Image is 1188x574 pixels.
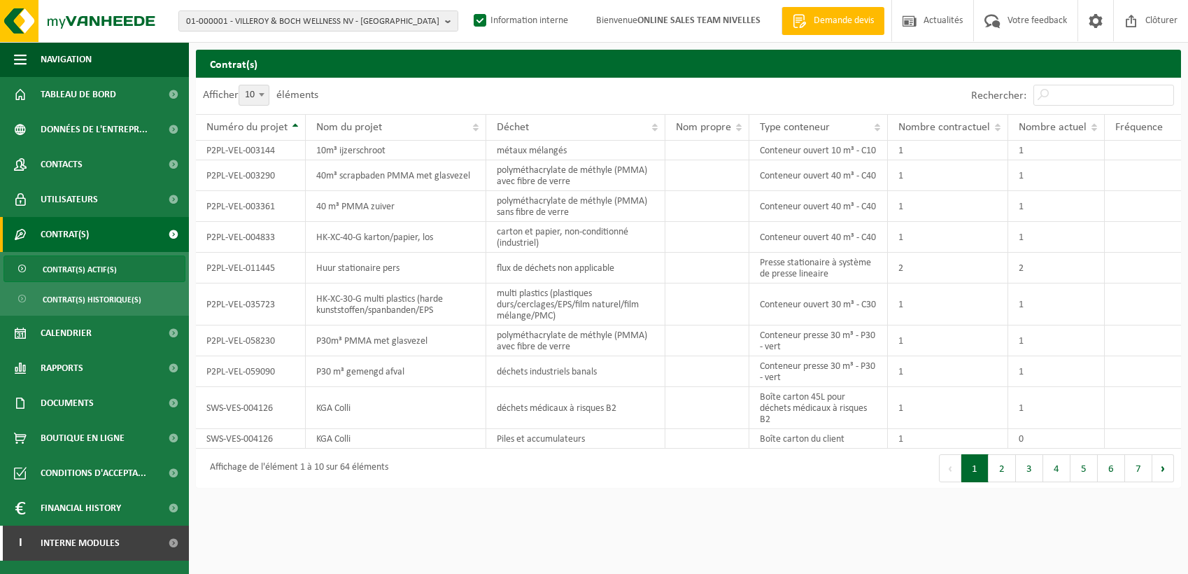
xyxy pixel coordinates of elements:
span: Contacts [41,147,83,182]
td: 1 [1008,325,1105,356]
td: P2PL-VEL-058230 [196,325,306,356]
span: 10 [239,85,269,105]
button: 1 [961,454,989,482]
td: 1 [1008,141,1105,160]
td: P30 m³ gemengd afval [306,356,486,387]
span: Interne modules [41,526,120,561]
span: Nom propre [676,122,731,133]
h2: Contrat(s) [196,50,1181,77]
td: SWS-VES-004126 [196,387,306,429]
td: P2PL-VEL-059090 [196,356,306,387]
button: 6 [1098,454,1125,482]
span: Tableau de bord [41,77,116,112]
td: 1 [888,356,1008,387]
span: Utilisateurs [41,182,98,217]
label: Information interne [471,10,568,31]
span: Conditions d'accepta... [41,456,146,491]
span: Nom du projet [316,122,382,133]
td: carton et papier, non-conditionné (industriel) [486,222,665,253]
label: Afficher éléments [203,90,318,101]
td: 2 [888,253,1008,283]
span: Déchet [497,122,529,133]
td: flux de déchets non applicable [486,253,665,283]
td: P2PL-VEL-003290 [196,160,306,191]
td: déchets médicaux à risques B2 [486,387,665,429]
td: 1 [888,429,1008,449]
td: 1 [888,283,1008,325]
button: 5 [1070,454,1098,482]
button: Previous [939,454,961,482]
td: 40 m³ PMMA zuiver [306,191,486,222]
td: 1 [1008,387,1105,429]
td: 1 [888,160,1008,191]
td: HK-XC-40-G karton/papier, los [306,222,486,253]
td: Conteneur ouvert 40 m³ - C40 [749,160,888,191]
a: Contrat(s) historique(s) [3,286,185,312]
span: Contrat(s) historique(s) [43,286,141,313]
td: déchets industriels banals [486,356,665,387]
td: Boîte carton 45L pour déchets médicaux à risques B2 [749,387,888,429]
span: Contrat(s) [41,217,89,252]
td: 1 [888,222,1008,253]
td: Piles et accumulateurs [486,429,665,449]
button: 01-000001 - VILLEROY & BOCH WELLNESS NV - [GEOGRAPHIC_DATA] [178,10,458,31]
td: KGA Colli [306,387,486,429]
td: Conteneur ouvert 30 m³ - C30 [749,283,888,325]
span: Nombre contractuel [898,122,990,133]
div: Affichage de l'élément 1 à 10 sur 64 éléments [203,456,388,481]
td: polyméthacrylate de méthyle (PMMA) avec fibre de verre [486,325,665,356]
td: SWS-VES-004126 [196,429,306,449]
td: P30m³ PMMA met glasvezel [306,325,486,356]
td: polyméthacrylate de méthyle (PMMA) avec fibre de verre [486,160,665,191]
td: Huur stationaire pers [306,253,486,283]
td: P2PL-VEL-011445 [196,253,306,283]
span: Fréquence [1115,122,1163,133]
a: Contrat(s) actif(s) [3,255,185,282]
td: 1 [888,191,1008,222]
span: Données de l'entrepr... [41,112,148,147]
span: Numéro du projet [206,122,288,133]
td: P2PL-VEL-035723 [196,283,306,325]
td: 1 [1008,356,1105,387]
button: 2 [989,454,1016,482]
button: 7 [1125,454,1152,482]
td: 40m³ scrapbaden PMMA met glasvezel [306,160,486,191]
td: 1 [888,325,1008,356]
span: Boutique en ligne [41,421,125,456]
td: multi plastics (plastiques durs/cerclages/EPS/film naturel/film mélange/PMC) [486,283,665,325]
button: 3 [1016,454,1043,482]
td: 1 [888,141,1008,160]
span: Financial History [41,491,121,526]
button: 4 [1043,454,1070,482]
span: Demande devis [810,14,877,28]
span: Type conteneur [760,122,830,133]
td: Conteneur ouvert 40 m³ - C40 [749,191,888,222]
td: Presse stationaire à système de presse lineaire [749,253,888,283]
strong: ONLINE SALES TEAM NIVELLES [637,15,761,26]
td: P2PL-VEL-003144 [196,141,306,160]
td: 1 [1008,222,1105,253]
td: 1 [1008,160,1105,191]
td: 0 [1008,429,1105,449]
span: Calendrier [41,316,92,351]
span: Navigation [41,42,92,77]
button: Next [1152,454,1174,482]
td: Conteneur presse 30 m³ - P30 - vert [749,356,888,387]
span: Documents [41,386,94,421]
td: P2PL-VEL-004833 [196,222,306,253]
span: Nombre actuel [1019,122,1087,133]
td: 1 [1008,283,1105,325]
td: 1 [1008,191,1105,222]
span: Rapports [41,351,83,386]
td: 1 [888,387,1008,429]
td: Conteneur ouvert 40 m³ - C40 [749,222,888,253]
a: Demande devis [782,7,884,35]
span: 10 [239,85,269,106]
td: 10m³ ijzerschroot [306,141,486,160]
td: polyméthacrylate de méthyle (PMMA) sans fibre de verre [486,191,665,222]
td: métaux mélangés [486,141,665,160]
span: Contrat(s) actif(s) [43,256,117,283]
td: P2PL-VEL-003361 [196,191,306,222]
span: 01-000001 - VILLEROY & BOCH WELLNESS NV - [GEOGRAPHIC_DATA] [186,11,439,32]
td: 2 [1008,253,1105,283]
